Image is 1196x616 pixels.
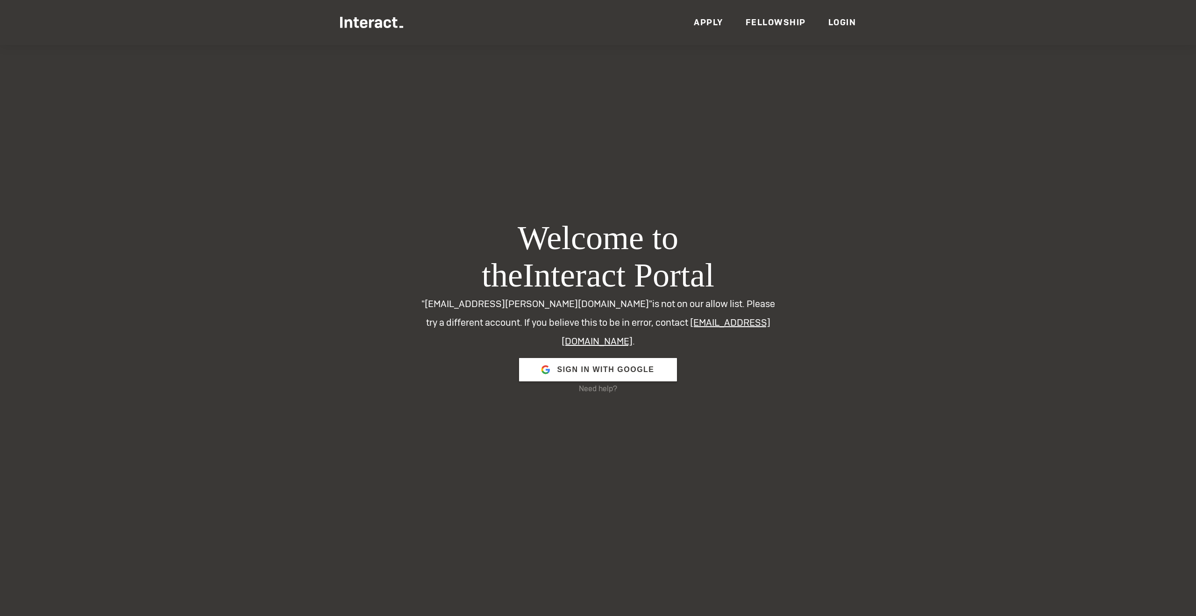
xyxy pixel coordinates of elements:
a: Login [828,17,856,28]
p: "[EMAIL_ADDRESS][PERSON_NAME][DOMAIN_NAME]" is not on our allow list. Please try a different acco... [419,294,777,351]
img: Interact Logo [340,17,403,28]
a: Need help? [579,384,617,394]
a: Fellowship [746,17,806,28]
h1: Welcome to the [419,220,777,294]
a: [EMAIL_ADDRESS][DOMAIN_NAME] [562,316,770,347]
a: Apply [694,17,723,28]
span: Sign in with Google [557,358,654,381]
span: Interact Portal [523,257,714,294]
